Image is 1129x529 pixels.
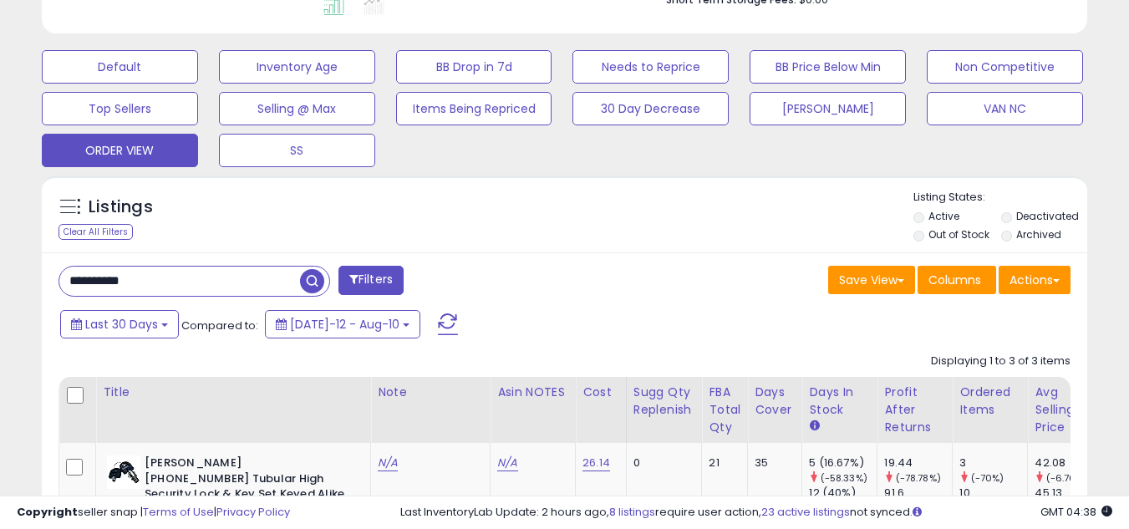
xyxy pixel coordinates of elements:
[145,455,348,506] b: [PERSON_NAME] [PHONE_NUMBER] Tubular High Security Lock & Key Set Keyed Alike
[750,50,906,84] button: BB Price Below Min
[928,272,981,288] span: Columns
[1046,471,1088,485] small: (-6.76%)
[42,50,198,84] button: Default
[396,50,552,84] button: BB Drop in 7d
[107,455,140,489] img: 413cz0hEcJL._SL40_.jpg
[497,455,517,471] a: N/A
[971,471,1004,485] small: (-70%)
[761,504,850,520] a: 23 active listings
[58,224,133,240] div: Clear All Filters
[1016,209,1079,223] label: Deactivated
[633,455,689,471] div: 0
[1040,504,1112,520] span: 2025-09-11 04:38 GMT
[931,354,1071,369] div: Displaying 1 to 3 of 3 items
[582,384,619,401] div: Cost
[755,384,795,419] div: Days Cover
[143,504,214,520] a: Terms of Use
[750,92,906,125] button: [PERSON_NAME]
[809,455,877,471] div: 5 (16.67%)
[338,266,404,295] button: Filters
[216,504,290,520] a: Privacy Policy
[896,471,941,485] small: (-78.78%)
[918,266,996,294] button: Columns
[219,50,375,84] button: Inventory Age
[378,384,483,401] div: Note
[17,504,78,520] strong: Copyright
[928,227,989,242] label: Out of Stock
[884,455,952,471] div: 19.44
[755,455,789,471] div: 35
[709,455,735,471] div: 21
[809,384,870,419] div: Days In Stock
[709,384,740,436] div: FBA Total Qty
[928,209,959,223] label: Active
[927,50,1083,84] button: Non Competitive
[999,266,1071,294] button: Actions
[491,377,576,443] th: CSV column name: cust_attr_1_ Asin NOTES
[219,92,375,125] button: Selling @ Max
[89,196,153,219] h5: Listings
[265,310,420,338] button: [DATE]-12 - Aug-10
[884,384,945,436] div: Profit After Returns
[927,92,1083,125] button: VAN NC
[400,505,1112,521] div: Last InventoryLab Update: 2 hours ago, require user action, not synced.
[633,384,695,419] div: Sugg Qty Replenish
[378,455,398,471] a: N/A
[609,504,655,520] a: 8 listings
[60,310,179,338] button: Last 30 Days
[103,384,364,401] div: Title
[809,419,819,434] small: Days In Stock.
[290,316,399,333] span: [DATE]-12 - Aug-10
[626,377,702,443] th: Please note that this number is a calculation based on your required days of coverage and your ve...
[181,318,258,333] span: Compared to:
[821,471,867,485] small: (-58.33%)
[913,190,1087,206] p: Listing States:
[42,92,198,125] button: Top Sellers
[17,505,290,521] div: seller snap | |
[1035,455,1102,471] div: 42.08
[1035,384,1096,436] div: Avg Selling Price
[959,455,1027,471] div: 3
[497,384,568,401] div: Asin NOTES
[85,316,158,333] span: Last 30 Days
[572,50,729,84] button: Needs to Reprice
[42,134,198,167] button: ORDER VIEW
[959,384,1020,419] div: Ordered Items
[582,455,610,471] a: 26.14
[828,266,915,294] button: Save View
[396,92,552,125] button: Items Being Repriced
[572,92,729,125] button: 30 Day Decrease
[219,134,375,167] button: SS
[1016,227,1061,242] label: Archived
